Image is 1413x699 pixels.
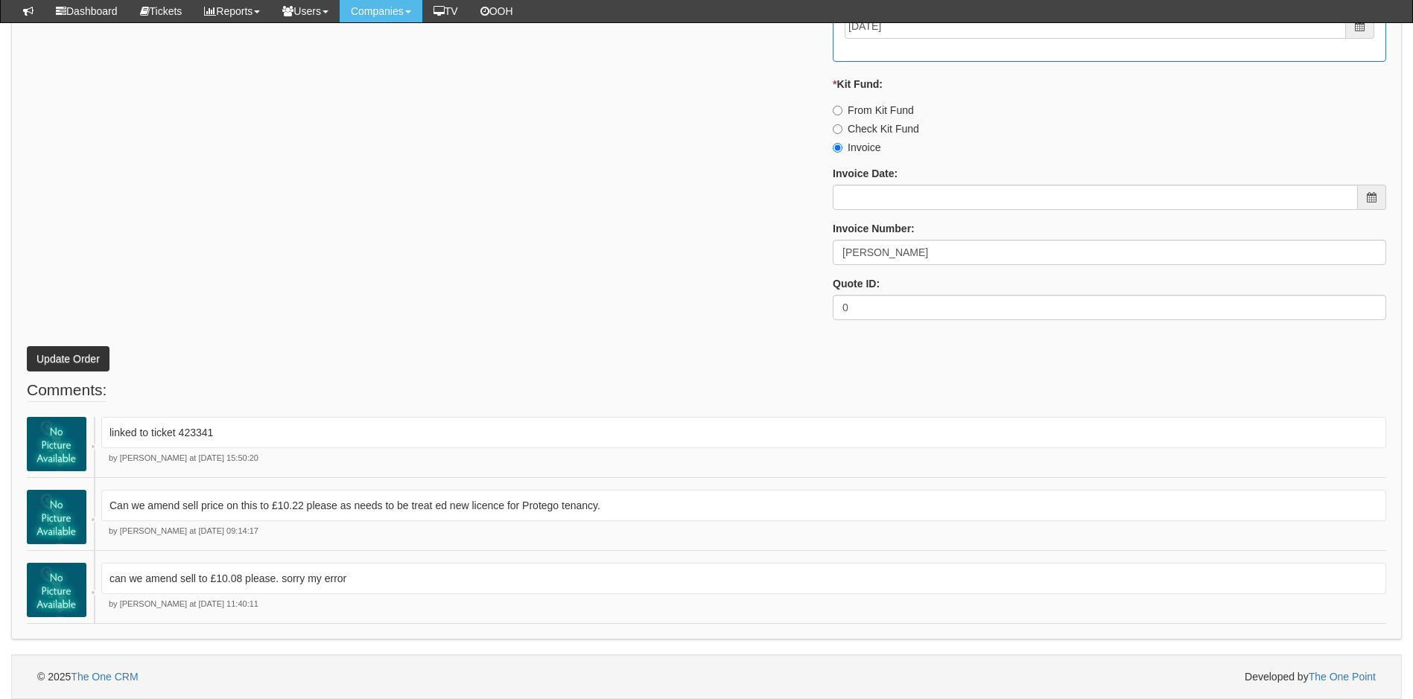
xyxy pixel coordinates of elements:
a: The One CRM [71,671,138,683]
img: Simon Booth [27,490,86,544]
span: Developed by [1245,669,1376,684]
p: by [PERSON_NAME] at [DATE] 15:50:20 [101,453,1386,465]
input: From Kit Fund [833,106,842,115]
img: Simon Booth [27,563,86,617]
label: Invoice [833,140,880,155]
label: From Kit Fund [833,103,914,118]
p: can we amend sell to £10.08 please. sorry my error [109,571,1378,586]
input: Check Kit Fund [833,124,842,134]
p: Can we amend sell price on this to £10.22 please as needs to be treat ed new licence for Protego ... [109,498,1378,513]
span: © 2025 [37,671,139,683]
label: Check Kit Fund [833,121,919,136]
button: Update Order [27,346,109,371]
img: Simon Booth [27,417,86,471]
label: Kit Fund: [833,77,883,92]
label: Quote ID: [833,276,880,291]
label: Invoice Date: [833,166,898,181]
p: linked to ticket 423341 [109,425,1378,440]
p: by [PERSON_NAME] at [DATE] 09:14:17 [101,526,1386,537]
a: The One Point [1309,671,1376,683]
label: Invoice Number: [833,221,915,236]
input: Invoice [833,143,842,153]
p: by [PERSON_NAME] at [DATE] 11:40:11 [101,599,1386,610]
legend: Comments: [27,379,107,402]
